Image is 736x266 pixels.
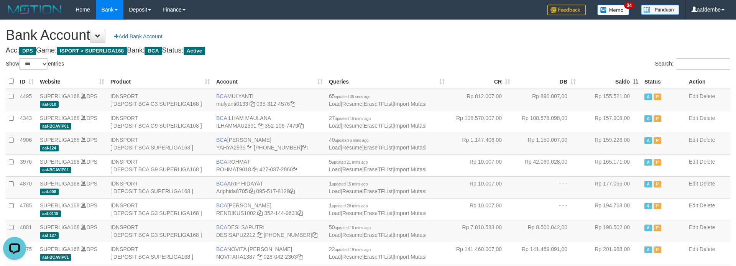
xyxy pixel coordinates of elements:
span: Paused [654,246,661,253]
td: Rp 141.469.091,00 [513,242,579,264]
img: Button%20Memo.svg [597,5,629,15]
a: Delete [700,202,715,209]
a: ROHMAT9018 [216,166,251,172]
span: Active [644,203,652,209]
span: updated 35 secs ago [335,95,371,99]
span: aaf-124 [40,145,59,151]
span: BCA [216,115,227,121]
th: Queries: activate to sort column ascending [326,74,448,89]
span: Active [644,159,652,166]
a: EraseTFList [364,166,393,172]
a: Load [329,123,341,129]
a: Import Mutasi [394,101,427,107]
a: Copy ILHAMMAU2391 to clipboard [258,123,263,129]
td: 4870 [17,176,37,198]
td: NOVITA [PERSON_NAME] 028-042-2363 [213,242,326,264]
td: Rp 10.007,00 [448,154,513,176]
td: DESI SAPUTRI [PHONE_NUMBER] [213,220,326,242]
span: aaf-BCAVIP01 [40,167,71,173]
td: Rp 198.502,00 [579,220,641,242]
a: Load [329,144,341,151]
a: Resume [342,166,362,172]
a: SUPERLIGA168 [40,202,80,209]
td: Rp 1.150.007,00 [513,133,579,154]
a: Copy 4062280453 to clipboard [312,232,317,238]
a: SUPERLIGA168 [40,137,80,143]
span: Active [644,246,652,253]
a: Delete [700,137,715,143]
a: Resume [342,144,362,151]
td: Rp 194.768,00 [579,198,641,220]
h4: Acc: Game: Bank: Status: [6,47,730,54]
a: Copy YAHYA2935 to clipboard [247,144,252,151]
td: DPS [37,176,107,198]
td: IDNSPORT [ DEPOSIT BCA G3 SUPERLIGA168 ] [107,220,213,242]
span: updated 21 mins ago [332,160,368,164]
a: EraseTFList [364,101,393,107]
td: DPS [37,111,107,133]
span: Paused [654,203,661,209]
span: | | | [329,115,427,129]
td: ROHMAT 427-037-2860 [213,154,326,176]
span: BCA [216,159,227,165]
td: DPS [37,198,107,220]
a: Load [329,232,341,238]
td: 4881 [17,220,37,242]
td: IDNSPORT [ DEPOSIT BCA G3 SUPERLIGA168 ] [107,198,213,220]
a: Import Mutasi [394,232,427,238]
span: updated 6 mins ago [335,138,369,143]
img: MOTION_logo.png [6,4,64,15]
span: 5 [329,159,368,165]
span: ISPORT > SUPERLIGA168 [57,47,127,55]
td: IDNSPORT [ DEPOSIT BCA SUPERLIGA168 ] [107,133,213,154]
a: Import Mutasi [394,188,427,194]
a: DESISAPU2212 [216,232,255,238]
td: Rp 812.007,00 [448,89,513,111]
td: Rp 201.988,00 [579,242,641,264]
span: Active [644,115,652,122]
a: Copy 3521449631 to clipboard [297,210,303,216]
span: updated 16 mins ago [335,117,371,121]
a: EraseTFList [364,123,393,129]
a: Delete [700,159,715,165]
a: Edit [689,93,698,99]
a: Copy DESISAPU2212 to clipboard [257,232,262,238]
a: EraseTFList [364,144,393,151]
a: Add Bank Account [109,30,167,43]
span: 65 [329,93,370,99]
a: Copy ROHMAT9018 to clipboard [253,166,258,172]
span: Active [184,47,205,55]
td: 3976 [17,154,37,176]
span: BCA [216,202,227,209]
span: BCA [145,47,162,55]
td: Rp 177.055,00 [579,176,641,198]
span: aaf-010 [40,101,59,108]
a: Edit [689,115,698,121]
span: Active [644,225,652,231]
a: Copy 0955178128 to clipboard [289,188,295,194]
td: DPS [37,242,107,264]
a: Load [329,188,341,194]
a: SUPERLIGA168 [40,246,80,252]
span: updated 15 mins ago [332,182,368,186]
span: 22 [329,246,371,252]
a: Copy Ariphida8705 to clipboard [249,188,255,194]
span: 1 [329,181,368,187]
span: updated 20 mins ago [332,204,368,208]
span: aaf-BCAVIP01 [40,123,71,130]
span: updated 16 mins ago [335,226,371,230]
span: aaf-BCAVIP01 [40,254,71,261]
span: Paused [654,181,661,187]
a: Copy RENDIKUS1002 to clipboard [257,210,263,216]
td: Rp 1.147.406,00 [448,133,513,154]
a: Copy mulyanti0133 to clipboard [250,101,255,107]
a: Import Mutasi [394,254,427,260]
td: MULYANTI 035-312-4576 [213,89,326,111]
span: BCA [216,93,227,99]
td: Rp 155.521,00 [579,89,641,111]
span: Active [644,181,652,187]
a: SUPERLIGA168 [40,181,80,187]
td: [PERSON_NAME] 352-144-9631 [213,198,326,220]
td: Rp 157.908,00 [579,111,641,133]
td: Rp 7.810.583,00 [448,220,513,242]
